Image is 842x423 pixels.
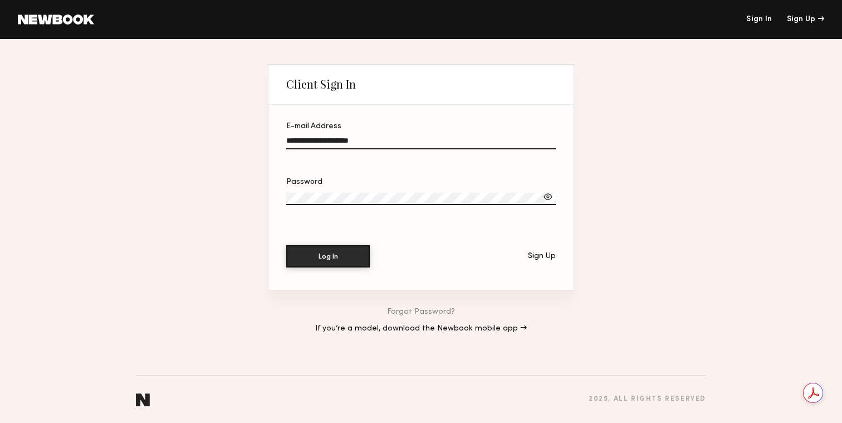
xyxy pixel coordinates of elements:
[286,123,556,130] div: E-mail Address
[286,193,556,205] input: Password
[286,178,556,186] div: Password
[286,245,370,268] button: Log In
[589,396,706,403] div: 2025 , all rights reserved
[286,137,556,149] input: E-mail Address
[528,252,556,260] div: Sign Up
[787,16,824,23] div: Sign Up
[387,308,455,316] a: Forgot Password?
[746,16,772,23] a: Sign In
[286,77,356,91] div: Client Sign In
[315,325,527,333] a: If you’re a model, download the Newbook mobile app →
